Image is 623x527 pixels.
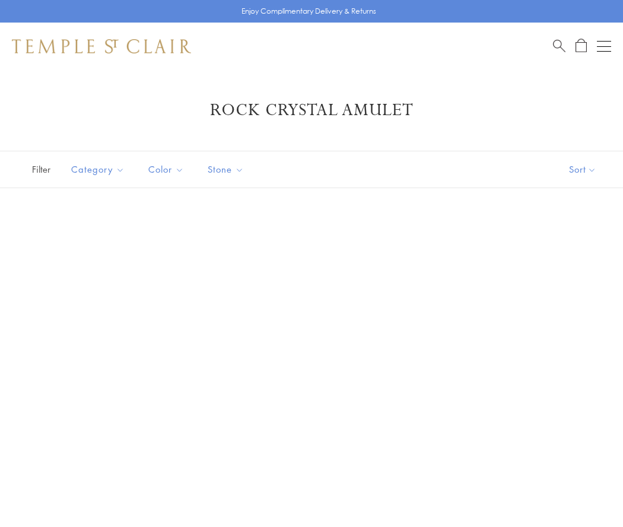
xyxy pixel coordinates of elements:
[553,39,565,53] a: Search
[12,39,191,53] img: Temple St. Clair
[65,162,133,177] span: Category
[139,156,193,183] button: Color
[202,162,253,177] span: Stone
[30,100,593,121] h1: Rock Crystal Amulet
[576,39,587,53] a: Open Shopping Bag
[142,162,193,177] span: Color
[199,156,253,183] button: Stone
[597,39,611,53] button: Open navigation
[241,5,376,17] p: Enjoy Complimentary Delivery & Returns
[542,151,623,188] button: Show sort by
[62,156,133,183] button: Category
